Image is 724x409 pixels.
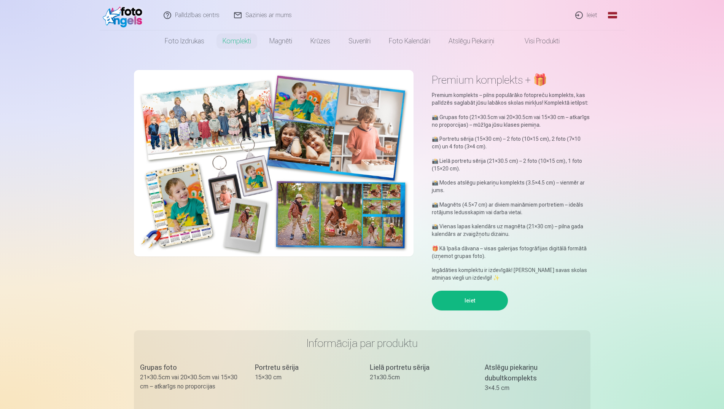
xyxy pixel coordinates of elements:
[432,91,590,107] p: Premium komplekts – pilns populārāko fotopreču komplekts, kas palīdzēs saglabāt jūsu labākos skol...
[432,113,590,129] p: 📸 Grupas foto (21×30.5cm vai 20×30.5cm vai 15×30 cm – atkarīgs no proporcijas) – mūžīga jūsu klas...
[432,179,590,194] p: 📸 Modes atslēgu piekariņu komplekts (3.5×4.5 cm) – vienmēr ar jums.
[255,362,355,373] div: Portretu sērija
[213,30,260,52] a: Komplekti
[432,291,508,310] button: Ieiet
[255,373,355,382] div: 15×30 cm
[485,362,584,384] div: Atslēgu piekariņu dubultkomplekts
[380,30,439,52] a: Foto kalendāri
[432,266,590,282] p: Iegādāties komplektu ir izdevīgāk! [PERSON_NAME] savas skolas atmiņas viegli un izdevīgi! ✨
[432,245,590,260] p: 🎁 Kā īpaša dāvana – visas galerijas fotogrāfijas digitālā formātā (izņemot grupas foto).
[370,373,469,382] div: 21x30.5cm
[432,201,590,216] p: 📸 Magnēts (4.5×7 cm) ar diviem maināmiem portretiem – ideāls rotājums ledusskapim vai darba vietai.
[503,30,569,52] a: Visi produkti
[432,135,590,150] p: 📸 Portretu sērija (15×30 cm) – 2 foto (10×15 cm), 2 foto (7×10 cm) un 4 foto (3×4 cm).
[140,336,584,350] h3: Informācija par produktu
[439,30,503,52] a: Atslēgu piekariņi
[156,30,213,52] a: Foto izdrukas
[140,362,240,373] div: Grupas foto
[260,30,301,52] a: Magnēti
[432,73,590,87] h1: Premium komplekts + 🎁
[370,362,469,373] div: Lielā portretu sērija
[140,373,240,391] div: 21×30.5cm vai 20×30.5cm vai 15×30 cm – atkarīgs no proporcijas
[432,223,590,238] p: 📸 Vienas lapas kalendārs uz magnēta (21×30 cm) – pilna gada kalendārs ar zvaigžņotu dizainu.
[103,3,146,27] img: /fa1
[432,157,590,172] p: 📸 Lielā portretu sērija (21×30.5 cm) – 2 foto (10×15 cm), 1 foto (15×20 cm).
[485,384,584,393] div: 3×4.5 cm
[339,30,380,52] a: Suvenīri
[301,30,339,52] a: Krūzes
